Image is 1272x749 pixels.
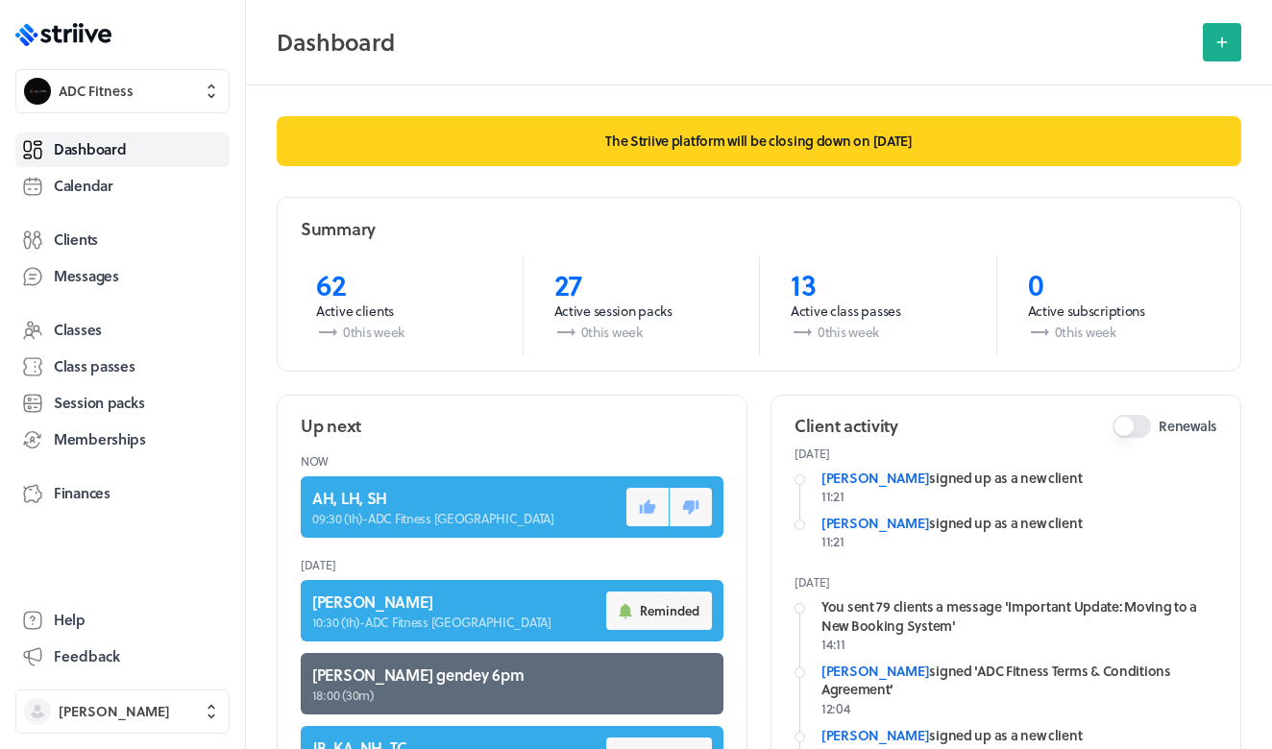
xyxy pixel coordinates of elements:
[15,689,230,734] button: [PERSON_NAME]
[821,635,1217,654] p: 14:11
[821,513,929,533] a: [PERSON_NAME]
[54,393,144,413] span: Session packs
[554,321,729,344] p: 0 this week
[301,217,376,241] h2: Summary
[821,468,929,488] a: [PERSON_NAME]
[277,116,1241,166] p: The Striive platform will be closing down on [DATE]
[301,414,361,438] h2: Up next
[821,662,1217,699] div: signed 'ADC Fitness Terms & Conditions Agreement'
[821,725,929,745] a: [PERSON_NAME]
[24,78,51,105] img: ADC Fitness
[54,610,86,630] span: Help
[54,483,110,503] span: Finances
[54,320,102,340] span: Classes
[996,255,1234,355] a: 0Active subscriptions0this week
[54,266,119,286] span: Messages
[795,574,1217,590] p: [DATE]
[54,139,126,159] span: Dashboard
[316,321,492,344] p: 0 this week
[15,259,230,294] a: Messages
[15,640,230,674] button: Feedback
[606,592,712,630] button: Reminded
[15,386,230,421] a: Session packs
[301,446,723,476] header: Now
[1113,415,1151,438] button: Renewals
[15,423,230,457] a: Memberships
[15,476,230,511] a: Finances
[821,487,1217,506] p: 11:21
[1028,321,1203,344] p: 0 this week
[277,23,1191,61] h2: Dashboard
[821,469,1217,488] div: signed up as a new client
[15,350,230,384] a: Class passes
[821,699,1217,718] p: 12:04
[821,661,929,681] a: [PERSON_NAME]
[316,267,492,302] p: 62
[54,176,113,196] span: Calendar
[54,429,146,449] span: Memberships
[54,356,135,376] span: Class passes
[59,702,170,721] span: [PERSON_NAME]
[1028,302,1203,321] p: Active subscriptions
[523,255,760,355] a: 27Active session packs0this week
[795,414,898,438] h2: Client activity
[54,646,120,666] span: Feedback
[1159,417,1217,436] span: Renewals
[54,230,98,250] span: Clients
[59,82,134,101] span: ADC Fitness
[15,313,230,348] a: Classes
[821,726,1217,745] div: signed up as a new client
[15,169,230,204] a: Calendar
[554,267,729,302] p: 27
[759,255,996,355] a: 13Active class passes0this week
[821,597,1217,635] div: You sent 79 clients a message 'Important Update: Moving to a New Booking System'
[301,549,723,580] header: [DATE]
[1216,693,1262,739] iframe: gist-messenger-bubble-iframe
[285,255,523,355] a: 62Active clients0this week
[791,267,966,302] p: 13
[554,302,729,321] p: Active session packs
[791,321,966,344] p: 0 this week
[15,223,230,257] a: Clients
[316,302,492,321] p: Active clients
[15,603,230,638] a: Help
[15,69,230,113] button: ADC FitnessADC Fitness
[791,302,966,321] p: Active class passes
[821,514,1217,533] div: signed up as a new client
[640,602,699,619] span: Reminded
[15,133,230,167] a: Dashboard
[795,446,1217,461] p: [DATE]
[1028,267,1203,302] p: 0
[821,532,1217,551] p: 11:21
